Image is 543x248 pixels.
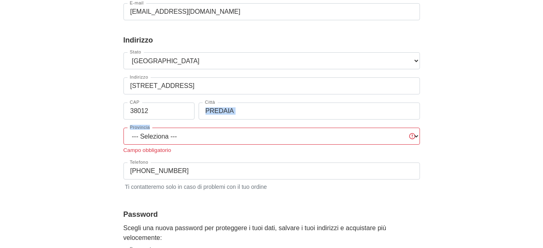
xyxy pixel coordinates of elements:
label: Indirizzo [128,75,151,79]
input: Indirizzo [123,77,420,94]
input: Città [199,103,420,120]
p: Scegli una nuova password per proteggere i tuoi dati, salvare i tuoi indirizzi e acquistare più v... [123,223,420,243]
input: CAP [123,103,195,120]
small: Ti contatteremo solo in caso di problemi con il tuo ordine [123,181,420,191]
div: Campo obbligatorio [123,146,420,154]
label: E-mail [128,1,146,5]
legend: Indirizzo [123,35,420,46]
input: E-mail [123,3,420,20]
label: Telefono [128,160,151,165]
label: Provincia [128,125,153,130]
label: Stato [128,50,144,54]
label: Città [203,100,218,105]
legend: Password [123,209,420,220]
input: Telefono [123,162,420,180]
label: CAP [128,100,142,105]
